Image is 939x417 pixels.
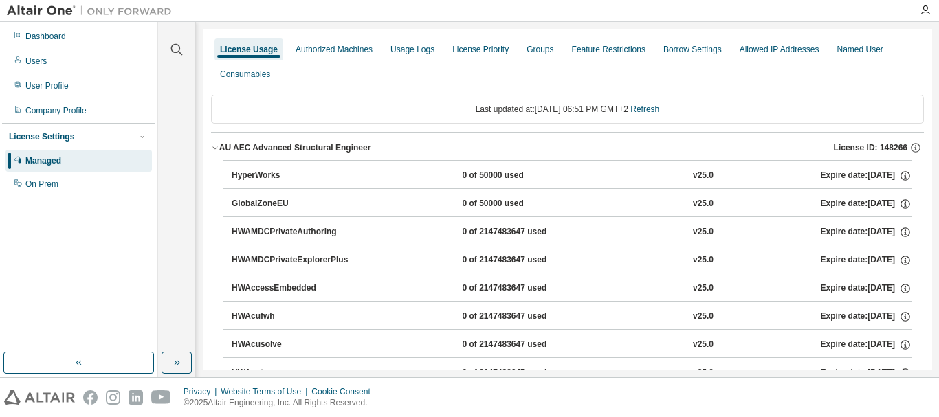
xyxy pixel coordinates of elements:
[462,282,586,295] div: 0 of 2147483647 used
[462,339,586,351] div: 0 of 2147483647 used
[220,44,278,55] div: License Usage
[232,358,912,388] button: HWAcutrace0 of 2147483647 usedv25.0Expire date:[DATE]
[693,254,714,267] div: v25.0
[232,302,912,332] button: HWAcufwh0 of 2147483647 usedv25.0Expire date:[DATE]
[151,390,171,405] img: youtube.svg
[83,390,98,405] img: facebook.svg
[106,390,120,405] img: instagram.svg
[184,386,221,397] div: Privacy
[820,282,911,295] div: Expire date: [DATE]
[232,189,912,219] button: GlobalZoneEU0 of 50000 usedv25.0Expire date:[DATE]
[220,69,270,80] div: Consumables
[452,44,509,55] div: License Priority
[390,44,434,55] div: Usage Logs
[820,311,911,323] div: Expire date: [DATE]
[693,226,714,238] div: v25.0
[219,142,371,153] div: AU AEC Advanced Structural Engineer
[693,170,714,182] div: v25.0
[462,367,586,379] div: 0 of 2147483647 used
[311,386,378,397] div: Cookie Consent
[820,170,911,182] div: Expire date: [DATE]
[820,198,911,210] div: Expire date: [DATE]
[25,80,69,91] div: User Profile
[834,142,907,153] span: License ID: 148266
[232,367,355,379] div: HWAcutrace
[663,44,722,55] div: Borrow Settings
[232,339,355,351] div: HWAcusolve
[221,386,311,397] div: Website Terms of Use
[296,44,373,55] div: Authorized Machines
[527,44,553,55] div: Groups
[462,198,586,210] div: 0 of 50000 used
[25,155,61,166] div: Managed
[211,95,924,124] div: Last updated at: [DATE] 06:51 PM GMT+2
[820,254,911,267] div: Expire date: [DATE]
[25,56,47,67] div: Users
[837,44,883,55] div: Named User
[693,311,714,323] div: v25.0
[232,330,912,360] button: HWAcusolve0 of 2147483647 usedv25.0Expire date:[DATE]
[25,31,66,42] div: Dashboard
[693,339,714,351] div: v25.0
[232,273,912,304] button: HWAccessEmbedded0 of 2147483647 usedv25.0Expire date:[DATE]
[232,254,355,267] div: HWAMDCPrivateExplorerPlus
[25,105,87,116] div: Company Profile
[232,311,355,323] div: HWAcufwh
[740,44,819,55] div: Allowed IP Addresses
[820,339,911,351] div: Expire date: [DATE]
[4,390,75,405] img: altair_logo.svg
[232,226,355,238] div: HWAMDCPrivateAuthoring
[232,282,355,295] div: HWAccessEmbedded
[462,170,586,182] div: 0 of 50000 used
[572,44,645,55] div: Feature Restrictions
[232,170,355,182] div: HyperWorks
[232,217,912,247] button: HWAMDCPrivateAuthoring0 of 2147483647 usedv25.0Expire date:[DATE]
[232,161,912,191] button: HyperWorks0 of 50000 usedv25.0Expire date:[DATE]
[693,367,714,379] div: v25.0
[462,254,586,267] div: 0 of 2147483647 used
[630,104,659,114] a: Refresh
[462,311,586,323] div: 0 of 2147483647 used
[184,397,379,409] p: © 2025 Altair Engineering, Inc. All Rights Reserved.
[129,390,143,405] img: linkedin.svg
[820,367,911,379] div: Expire date: [DATE]
[462,226,586,238] div: 0 of 2147483647 used
[820,226,911,238] div: Expire date: [DATE]
[7,4,179,18] img: Altair One
[232,198,355,210] div: GlobalZoneEU
[9,131,74,142] div: License Settings
[693,282,714,295] div: v25.0
[25,179,58,190] div: On Prem
[211,133,924,163] button: AU AEC Advanced Structural EngineerLicense ID: 148266
[693,198,714,210] div: v25.0
[232,245,912,275] button: HWAMDCPrivateExplorerPlus0 of 2147483647 usedv25.0Expire date:[DATE]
